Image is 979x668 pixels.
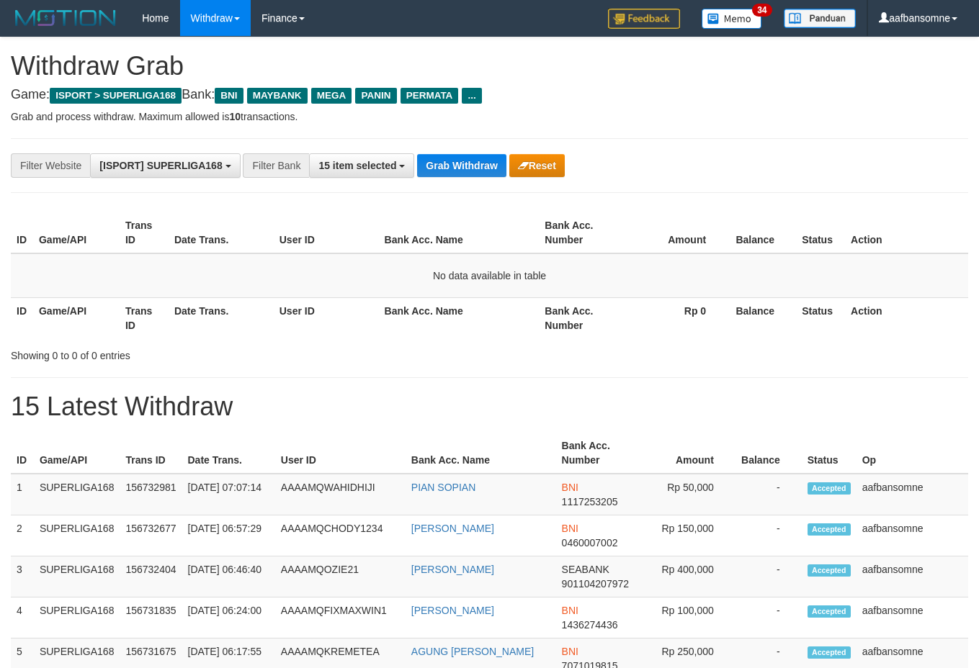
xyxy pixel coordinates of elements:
[243,153,309,178] div: Filter Bank
[857,515,968,556] td: aafbansomne
[509,154,565,177] button: Reset
[182,433,275,474] th: Date Trans.
[11,343,397,363] div: Showing 0 to 0 of 0 entries
[379,297,540,338] th: Bank Acc. Name
[808,646,851,659] span: Accepted
[702,9,762,29] img: Button%20Memo.svg
[736,515,802,556] td: -
[562,482,578,493] span: BNI
[539,297,625,338] th: Bank Acc. Number
[34,433,120,474] th: Game/API
[406,433,556,474] th: Bank Acc. Name
[33,212,120,253] th: Game/API
[169,212,274,253] th: Date Trans.
[275,515,406,556] td: AAAAMQCHODY1234
[562,564,609,575] span: SEABANK
[417,154,506,177] button: Grab Withdraw
[120,515,182,556] td: 156732677
[845,297,968,338] th: Action
[274,297,379,338] th: User ID
[11,88,968,102] h4: Game: Bank:
[752,4,772,17] span: 34
[857,597,968,638] td: aafbansomne
[11,109,968,124] p: Grab and process withdraw. Maximum allowed is transactions.
[11,474,34,515] td: 1
[11,392,968,421] h1: 15 Latest Withdraw
[808,564,851,577] span: Accepted
[11,212,33,253] th: ID
[808,605,851,618] span: Accepted
[11,515,34,556] td: 2
[182,515,275,556] td: [DATE] 06:57:29
[50,88,182,104] span: ISPORT > SUPERLIGA168
[120,556,182,597] td: 156732404
[639,597,736,638] td: Rp 100,000
[11,153,90,178] div: Filter Website
[34,556,120,597] td: SUPERLIGA168
[796,212,845,253] th: Status
[169,297,274,338] th: Date Trans.
[311,88,352,104] span: MEGA
[34,597,120,638] td: SUPERLIGA168
[182,474,275,515] td: [DATE] 07:07:14
[247,88,308,104] span: MAYBANK
[562,537,618,549] span: Copy 0460007002 to clipboard
[562,523,578,534] span: BNI
[11,433,34,474] th: ID
[34,515,120,556] td: SUPERLIGA168
[318,160,396,171] span: 15 item selected
[639,433,736,474] th: Amount
[462,88,481,104] span: ...
[808,523,851,536] span: Accepted
[562,578,629,590] span: Copy 901104207972 to clipboard
[796,297,845,338] th: Status
[309,153,414,178] button: 15 item selected
[736,597,802,638] td: -
[215,88,243,104] span: BNI
[857,556,968,597] td: aafbansomne
[539,212,625,253] th: Bank Acc. Number
[728,212,796,253] th: Balance
[34,474,120,515] td: SUPERLIGA168
[845,212,968,253] th: Action
[120,474,182,515] td: 156732981
[728,297,796,338] th: Balance
[120,597,182,638] td: 156731835
[562,646,578,657] span: BNI
[275,556,406,597] td: AAAAMQOZIE21
[33,297,120,338] th: Game/API
[639,556,736,597] td: Rp 400,000
[11,297,33,338] th: ID
[182,597,275,638] td: [DATE] 06:24:00
[275,597,406,638] td: AAAAMQFIXMAXWIN1
[120,297,169,338] th: Trans ID
[736,474,802,515] td: -
[229,111,241,122] strong: 10
[11,253,968,298] td: No data available in table
[411,605,494,616] a: [PERSON_NAME]
[11,556,34,597] td: 3
[562,605,578,616] span: BNI
[556,433,639,474] th: Bank Acc. Number
[274,212,379,253] th: User ID
[11,597,34,638] td: 4
[379,212,540,253] th: Bank Acc. Name
[857,433,968,474] th: Op
[736,433,802,474] th: Balance
[625,212,728,253] th: Amount
[182,556,275,597] td: [DATE] 06:46:40
[802,433,857,474] th: Status
[120,212,169,253] th: Trans ID
[639,474,736,515] td: Rp 50,000
[784,9,856,28] img: panduan.png
[90,153,240,178] button: [ISPORT] SUPERLIGA168
[120,433,182,474] th: Trans ID
[857,474,968,515] td: aafbansomne
[736,556,802,597] td: -
[625,297,728,338] th: Rp 0
[562,619,618,631] span: Copy 1436274436 to clipboard
[411,523,494,534] a: [PERSON_NAME]
[11,52,968,81] h1: Withdraw Grab
[562,496,618,507] span: Copy 1117253205 to clipboard
[11,7,120,29] img: MOTION_logo.png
